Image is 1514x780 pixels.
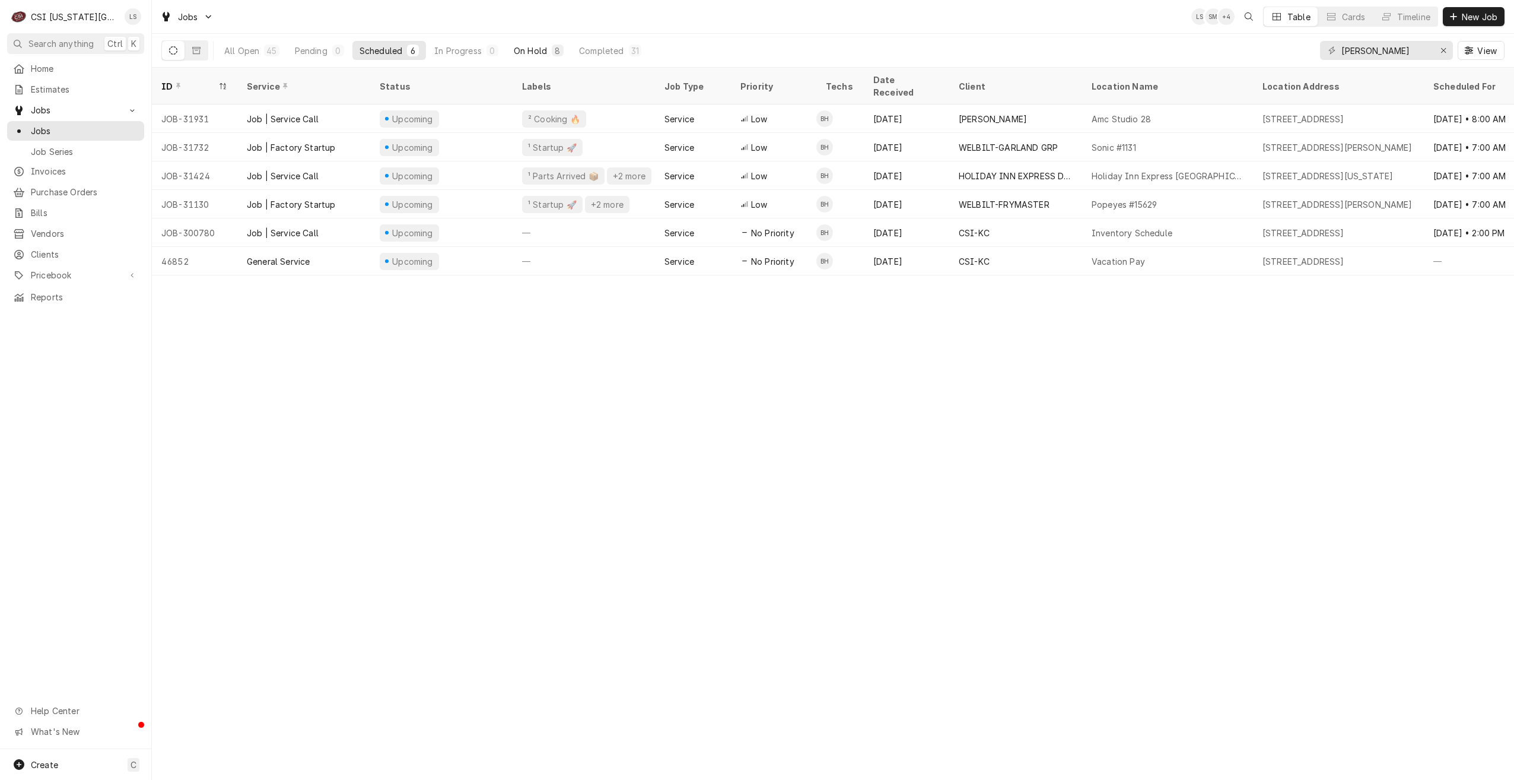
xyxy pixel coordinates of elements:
span: Low [751,170,767,182]
div: Client [959,80,1070,93]
div: Status [380,80,501,93]
div: Service [247,80,358,93]
a: Job Series [7,142,144,161]
div: Upcoming [391,255,435,268]
div: Holiday Inn Express [GEOGRAPHIC_DATA] [1092,170,1243,182]
span: Estimates [31,83,138,96]
div: Job Type [664,80,721,93]
div: Job | Service Call [247,227,319,239]
a: Vendors [7,224,144,243]
div: BH [816,167,833,184]
div: All Open [224,45,259,57]
div: Service [664,141,694,154]
div: Table [1287,11,1311,23]
div: Brian Hawkins's Avatar [816,253,833,269]
span: No Priority [751,227,794,239]
div: BH [816,139,833,156]
span: New Job [1459,11,1500,23]
button: Erase input [1434,41,1453,60]
span: K [131,37,136,50]
div: CSI [US_STATE][GEOGRAPHIC_DATA] [31,11,118,23]
div: [STREET_ADDRESS] [1262,113,1344,125]
div: Priority [740,80,804,93]
span: Create [31,760,58,770]
div: Labels [522,80,645,93]
div: BH [816,224,833,241]
div: 8 [554,45,561,57]
div: Inventory Schedule [1092,227,1172,239]
div: HOLIDAY INN EXPRESS DOWN TOWN [959,170,1073,182]
a: Go to What's New [7,722,144,741]
span: Job Series [31,145,138,158]
a: Go to Jobs [7,100,144,120]
div: [DATE] [864,247,949,275]
span: Low [751,198,767,211]
div: [DATE] [864,104,949,133]
div: WELBILT-GARLAND GRP [959,141,1058,154]
div: Location Name [1092,80,1241,93]
div: Timeline [1397,11,1430,23]
div: Upcoming [391,141,435,154]
button: Open search [1239,7,1258,26]
div: Lindy Springer's Avatar [125,8,141,25]
button: New Job [1443,7,1505,26]
button: Search anythingCtrlK [7,33,144,54]
div: [STREET_ADDRESS] [1262,255,1344,268]
div: CSI-KC [959,227,990,239]
div: JOB-31130 [152,190,237,218]
div: [DATE] [864,133,949,161]
div: Techs [826,80,854,93]
a: Jobs [7,121,144,141]
div: Brian Hawkins's Avatar [816,224,833,241]
div: C [11,8,27,25]
div: [STREET_ADDRESS][PERSON_NAME] [1262,141,1413,154]
div: JOB-31424 [152,161,237,190]
div: Vacation Pay [1092,255,1145,268]
div: Service [664,227,694,239]
div: ¹ Startup 🚀 [527,198,578,211]
div: Service [664,170,694,182]
div: 0 [335,45,342,57]
div: [STREET_ADDRESS][US_STATE] [1262,170,1393,182]
a: Invoices [7,161,144,181]
span: No Priority [751,255,794,268]
span: Home [31,62,138,75]
div: Pending [295,45,327,57]
div: 46852 [152,247,237,275]
span: Reports [31,291,138,303]
div: BH [816,196,833,213]
div: + 4 [1218,8,1235,25]
span: Search anything [28,37,94,50]
div: — [513,247,655,275]
div: 6 [409,45,416,57]
a: Go to Help Center [7,701,144,721]
div: CSI-KC [959,255,990,268]
div: Service [664,255,694,268]
div: Scheduled [360,45,402,57]
div: Cards [1342,11,1366,23]
div: Upcoming [391,113,435,125]
span: Jobs [31,104,120,116]
div: ² Cooking 🔥 [527,113,581,125]
div: General Service [247,255,310,268]
span: Purchase Orders [31,186,138,198]
div: ID [161,80,216,93]
div: Popeyes #15629 [1092,198,1157,211]
div: Job | Factory Startup [247,141,335,154]
div: JOB-31931 [152,104,237,133]
div: [STREET_ADDRESS][PERSON_NAME] [1262,198,1413,211]
div: [DATE] [864,190,949,218]
div: Service [664,198,694,211]
span: Low [751,113,767,125]
div: Sean Mckelvey's Avatar [1205,8,1222,25]
div: Job | Service Call [247,113,319,125]
div: Brian Hawkins's Avatar [816,110,833,127]
div: 31 [631,45,639,57]
div: Brian Hawkins's Avatar [816,167,833,184]
div: CSI Kansas City's Avatar [11,8,27,25]
span: Pricebook [31,269,120,281]
a: Estimates [7,80,144,99]
div: On Hold [514,45,547,57]
span: Jobs [31,125,138,137]
span: Jobs [178,11,198,23]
